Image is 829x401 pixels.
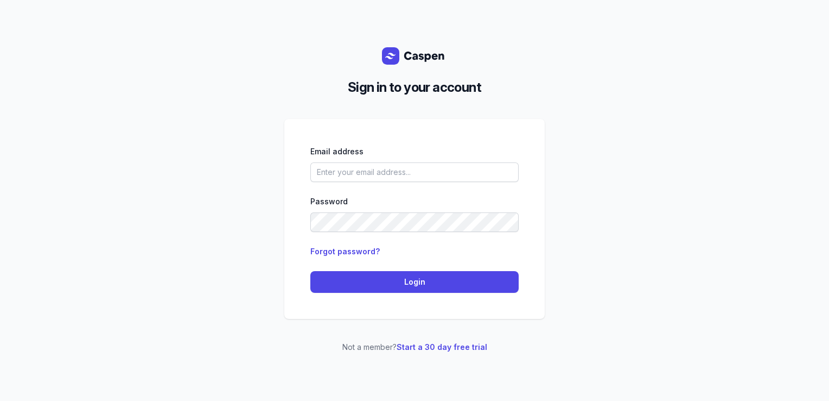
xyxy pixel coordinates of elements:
[397,342,487,352] a: Start a 30 day free trial
[310,195,519,208] div: Password
[310,247,380,256] a: Forgot password?
[317,275,512,289] span: Login
[310,145,519,158] div: Email address
[284,341,545,354] p: Not a member?
[293,78,536,97] h2: Sign in to your account
[310,271,519,293] button: Login
[310,162,519,182] input: Enter your email address...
